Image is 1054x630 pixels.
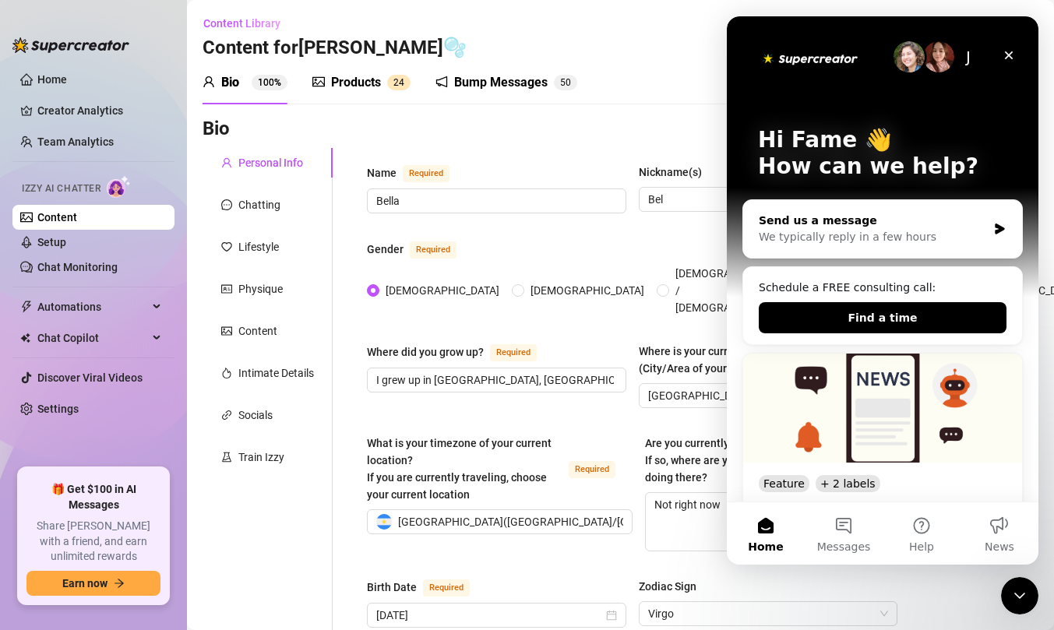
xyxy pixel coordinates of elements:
button: Content Library [203,11,293,36]
span: picture [312,76,325,88]
div: Socials [238,407,273,424]
input: Where is your current homebase? (City/Area of your home) [648,387,886,404]
div: Bio [221,73,239,92]
span: Share [PERSON_NAME] with a friend, and earn unlimited rewards [26,519,160,565]
span: News [258,525,287,536]
span: [GEOGRAPHIC_DATA] ( [GEOGRAPHIC_DATA]/[GEOGRAPHIC_DATA]/Buenos_Aires ) [398,510,796,533]
span: Required [569,461,615,478]
div: Close [268,25,296,53]
button: News [234,486,312,548]
span: user [203,76,215,88]
span: picture [221,326,232,336]
div: 🚀 New Release: Like & Comment BumpsFeature+ 2 labels [16,336,296,551]
span: experiment [221,452,232,463]
label: Where did you grow up? [367,343,554,361]
span: Are you currently traveling? If so, where are you right now? what are you doing there? [645,437,859,484]
span: Messages [90,525,144,536]
span: [DEMOGRAPHIC_DATA] [379,282,506,299]
div: Zodiac Sign [639,578,696,595]
div: Intimate Details [238,364,314,382]
span: Earn now [62,577,108,590]
span: 5 [560,77,566,88]
span: Izzy AI Chatter [22,181,100,196]
span: fire [221,368,232,378]
button: Help [156,486,234,548]
img: AI Chatter [107,175,131,198]
a: Setup [37,236,66,248]
label: Name [367,164,467,182]
span: Required [403,165,449,182]
img: Chat Copilot [20,333,30,343]
span: What is your timezone of your current location? If you are currently traveling, choose your curre... [367,437,552,501]
span: [DEMOGRAPHIC_DATA] / [DEMOGRAPHIC_DATA] [669,265,795,316]
div: Chatting [238,196,280,213]
a: Discover Viral Videos [37,371,143,384]
span: notification [435,76,448,88]
h3: Bio [203,117,230,142]
label: Where is your current homebase? (City/Area of your home) [639,343,898,377]
span: Help [182,525,207,536]
div: Content [238,322,277,340]
span: Required [490,344,537,361]
a: Content [37,211,77,223]
div: Lifestyle [238,238,279,255]
img: logo-BBDzfeDw.svg [12,37,129,53]
span: thunderbolt [20,301,33,313]
span: link [221,410,232,421]
div: Birth Date [367,579,417,596]
a: Chat Monitoring [37,261,118,273]
span: heart [221,241,232,252]
div: Name [367,164,397,181]
span: message [221,199,232,210]
div: Physique [238,280,283,297]
input: Name [376,192,614,209]
div: + 2 labels [89,459,153,476]
iframe: Intercom live chat [1001,577,1038,614]
span: 🎁 Get $100 in AI Messages [26,482,160,512]
span: arrow-right [114,578,125,589]
iframe: Intercom live chat [727,16,1038,565]
span: 4 [399,77,404,88]
span: Automations [37,294,148,319]
div: Gender [367,241,404,258]
button: Earn nowarrow-right [26,571,160,596]
sup: 100% [252,75,287,90]
div: Nickname(s) [639,164,702,181]
div: Train Izzy [238,449,284,466]
span: Required [423,579,470,597]
a: Team Analytics [37,136,114,148]
div: Where is your current homebase? (City/Area of your home) [639,343,828,377]
span: 0 [566,77,571,88]
a: Creator Analytics [37,98,162,123]
label: Nickname(s) [639,164,713,181]
input: Where did you grow up? [376,371,614,389]
div: Personal Info [238,154,303,171]
textarea: Not right now [646,493,897,551]
label: Zodiac Sign [639,578,707,595]
span: Content Library [203,17,280,30]
sup: 50 [554,75,577,90]
div: Products [331,73,381,92]
span: 2 [393,77,399,88]
span: [DEMOGRAPHIC_DATA] [524,282,650,299]
label: Gender [367,240,474,259]
span: Required [410,241,456,259]
img: ar [376,514,392,530]
button: Messages [78,486,156,548]
input: Birth Date [376,607,603,624]
a: Settings [37,403,79,415]
img: 🚀 New Release: Like & Comment Bumps [16,337,295,446]
input: Nickname(s) [648,191,886,208]
div: Bump Messages [454,73,548,92]
a: Home [37,73,67,86]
